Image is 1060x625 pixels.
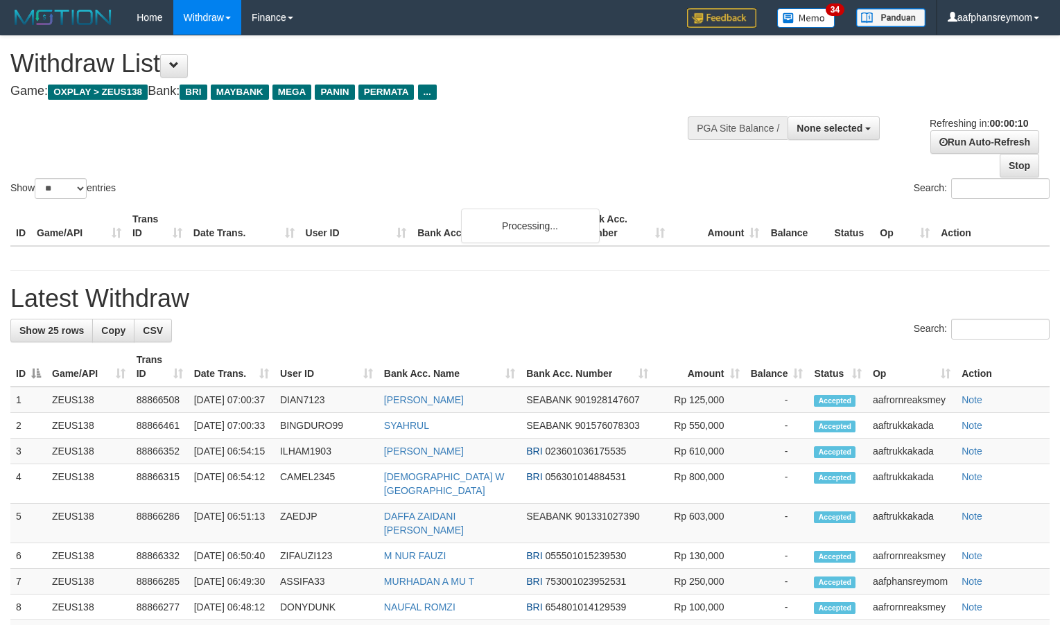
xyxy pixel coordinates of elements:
th: Status [828,206,874,246]
td: 88866332 [131,543,189,569]
td: aaftrukkakada [867,504,956,543]
td: aafrornreaksmey [867,595,956,620]
span: SEABANK [526,394,572,405]
span: ... [418,85,437,100]
span: Copy [101,325,125,336]
a: NAUFAL ROMZI [384,601,455,613]
td: 1 [10,387,46,413]
td: - [745,413,809,439]
a: Note [962,550,982,561]
a: [PERSON_NAME] [384,394,464,405]
span: Refreshing in: [930,118,1028,129]
a: Stop [1000,154,1039,177]
td: CAMEL2345 [275,464,379,504]
td: - [745,387,809,413]
td: [DATE] 06:48:12 [189,595,275,620]
td: Rp 800,000 [654,464,745,504]
td: DONYDUNK [275,595,379,620]
td: 4 [10,464,46,504]
h1: Latest Withdraw [10,285,1050,312]
span: Show 25 rows [19,325,84,336]
td: - [745,595,809,620]
td: ZEUS138 [46,439,131,464]
span: BRI [526,446,542,457]
a: CSV [134,319,172,342]
th: Trans ID [127,206,188,246]
td: [DATE] 06:50:40 [189,543,275,569]
a: Run Auto-Refresh [930,130,1039,154]
h1: Withdraw List [10,50,693,78]
th: Balance: activate to sort column ascending [745,347,809,387]
td: Rp 610,000 [654,439,745,464]
td: ZEUS138 [46,387,131,413]
span: BRI [526,550,542,561]
td: 88866315 [131,464,189,504]
td: ZEUS138 [46,543,131,569]
input: Search: [951,178,1050,199]
span: Copy 901576078303 to clipboard [575,420,639,431]
a: Copy [92,319,134,342]
a: DAFFA ZAIDANI [PERSON_NAME] [384,511,464,536]
td: aaftrukkakada [867,464,956,504]
td: 88866277 [131,595,189,620]
td: 2 [10,413,46,439]
td: aaftrukkakada [867,439,956,464]
span: SEABANK [526,511,572,522]
span: CSV [143,325,163,336]
span: MEGA [272,85,312,100]
a: [DEMOGRAPHIC_DATA] W [GEOGRAPHIC_DATA] [384,471,505,496]
span: PERMATA [358,85,415,100]
td: ZEUS138 [46,595,131,620]
td: 6 [10,543,46,569]
td: Rp 130,000 [654,543,745,569]
div: Processing... [461,209,600,243]
th: Bank Acc. Number [575,206,670,246]
td: ZIFAUZI123 [275,543,379,569]
a: MURHADAN A MU T [384,576,474,587]
th: ID [10,206,31,246]
span: Accepted [814,446,855,458]
span: BRI [180,85,207,100]
span: Copy 753001023952531 to clipboard [545,576,626,587]
td: 88866508 [131,387,189,413]
span: Copy 023601036175535 to clipboard [545,446,626,457]
th: Trans ID: activate to sort column ascending [131,347,189,387]
td: aaftrukkakada [867,413,956,439]
td: BINGDURO99 [275,413,379,439]
td: Rp 250,000 [654,569,745,595]
span: Copy 901331027390 to clipboard [575,511,639,522]
td: ZAEDJP [275,504,379,543]
td: - [745,464,809,504]
td: Rp 603,000 [654,504,745,543]
label: Show entries [10,178,116,199]
span: Copy 901928147607 to clipboard [575,394,639,405]
td: DIAN7123 [275,387,379,413]
div: PGA Site Balance / [688,116,788,140]
span: MAYBANK [211,85,269,100]
span: Accepted [814,602,855,614]
td: ZEUS138 [46,569,131,595]
td: 8 [10,595,46,620]
td: - [745,569,809,595]
span: Copy 056301014884531 to clipboard [545,471,626,482]
td: aafrornreaksmey [867,387,956,413]
td: 7 [10,569,46,595]
span: PANIN [315,85,354,100]
a: [PERSON_NAME] [384,446,464,457]
td: - [745,439,809,464]
td: - [745,543,809,569]
td: 88866352 [131,439,189,464]
th: Action [956,347,1050,387]
th: Op: activate to sort column ascending [867,347,956,387]
th: Game/API: activate to sort column ascending [46,347,131,387]
th: ID: activate to sort column descending [10,347,46,387]
th: Amount: activate to sort column ascending [654,347,745,387]
h4: Game: Bank: [10,85,693,98]
td: ZEUS138 [46,413,131,439]
td: [DATE] 06:54:15 [189,439,275,464]
span: Accepted [814,511,855,523]
input: Search: [951,319,1050,340]
a: Note [962,394,982,405]
span: Accepted [814,551,855,563]
th: User ID [300,206,412,246]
